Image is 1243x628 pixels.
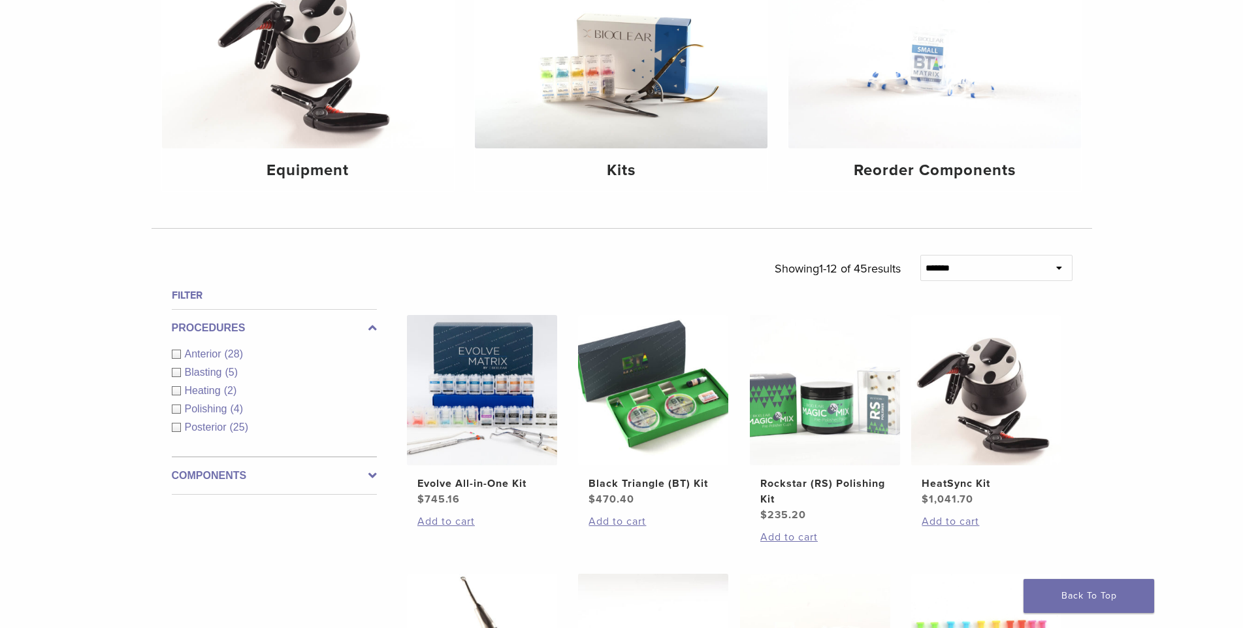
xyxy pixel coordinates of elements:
span: (28) [225,348,243,359]
img: Evolve All-in-One Kit [407,315,557,465]
h4: Reorder Components [799,159,1071,182]
h2: Rockstar (RS) Polishing Kit [760,476,890,507]
img: Rockstar (RS) Polishing Kit [750,315,900,465]
span: Heating [185,385,224,396]
bdi: 235.20 [760,508,806,521]
h2: Evolve All-in-One Kit [417,476,547,491]
h2: HeatSync Kit [922,476,1051,491]
a: Add to cart: “HeatSync Kit” [922,514,1051,529]
span: Posterior [185,421,230,433]
span: $ [589,493,596,506]
a: Rockstar (RS) Polishing KitRockstar (RS) Polishing Kit $235.20 [749,315,901,523]
span: (2) [224,385,237,396]
a: Add to cart: “Black Triangle (BT) Kit” [589,514,718,529]
a: Add to cart: “Rockstar (RS) Polishing Kit” [760,529,890,545]
span: $ [417,493,425,506]
span: 1-12 of 45 [819,261,867,276]
a: Back To Top [1024,579,1154,613]
img: Black Triangle (BT) Kit [578,315,728,465]
bdi: 470.40 [589,493,634,506]
a: HeatSync KitHeatSync Kit $1,041.70 [911,315,1063,507]
label: Procedures [172,320,377,336]
span: $ [760,508,767,521]
img: HeatSync Kit [911,315,1061,465]
p: Showing results [775,255,901,282]
label: Components [172,468,377,484]
a: Add to cart: “Evolve All-in-One Kit” [417,514,547,529]
span: Blasting [185,367,225,378]
bdi: 745.16 [417,493,460,506]
span: Polishing [185,403,231,414]
bdi: 1,041.70 [922,493,973,506]
h4: Equipment [172,159,444,182]
span: Anterior [185,348,225,359]
span: (25) [230,421,248,433]
h4: Kits [485,159,757,182]
a: Black Triangle (BT) KitBlack Triangle (BT) Kit $470.40 [577,315,730,507]
a: Evolve All-in-One KitEvolve All-in-One Kit $745.16 [406,315,558,507]
h2: Black Triangle (BT) Kit [589,476,718,491]
span: (4) [230,403,243,414]
span: (5) [225,367,238,378]
span: $ [922,493,929,506]
h4: Filter [172,288,377,303]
